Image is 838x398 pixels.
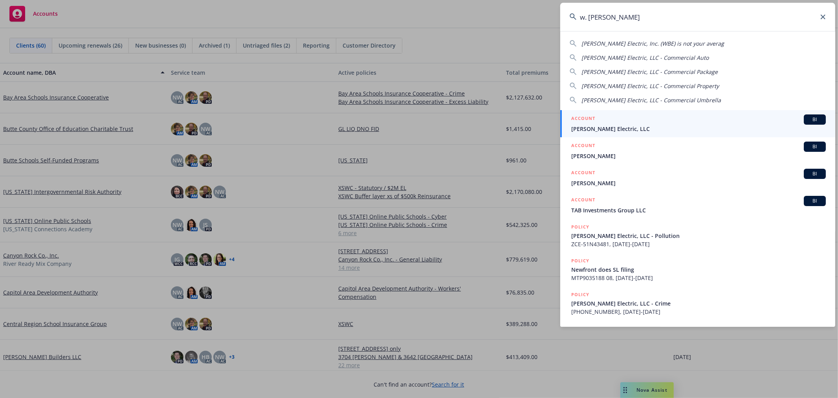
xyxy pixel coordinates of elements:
a: ACCOUNTBI[PERSON_NAME] [560,137,835,164]
a: ACCOUNTBITAB Investments Group LLC [560,192,835,219]
span: [PERSON_NAME] Electric, LLC - Commercial Auto [581,54,709,61]
span: [PERSON_NAME] Electric, Inc. (WBE) is not your averag [581,40,724,47]
span: [PERSON_NAME] Electric, LLC - Commercial Property [581,82,719,90]
span: [PERSON_NAME] Electric, LLC - Commercial Package [581,68,718,76]
span: TAB Investments Group LLC [571,206,826,214]
a: POLICYNewfront does SL filingMTP9035188 08, [DATE]-[DATE] [560,252,835,286]
span: BI [807,143,823,150]
span: [PHONE_NUMBER], [DATE]-[DATE] [571,308,826,316]
h5: ACCOUNT [571,169,595,178]
span: BI [807,197,823,205]
span: Newfront does SL filing [571,265,826,274]
a: POLICY [560,320,835,354]
h5: ACCOUNT [571,142,595,151]
span: [PERSON_NAME] Electric, LLC [571,125,826,133]
h5: POLICY [571,291,589,298]
span: MTP9035188 08, [DATE]-[DATE] [571,274,826,282]
span: [PERSON_NAME] [571,152,826,160]
span: [PERSON_NAME] Electric, LLC - Commercial Umbrella [581,96,721,104]
h5: POLICY [571,257,589,265]
span: [PERSON_NAME] Electric, LLC - Pollution [571,232,826,240]
span: [PERSON_NAME] Electric, LLC - Crime [571,299,826,308]
span: BI [807,116,823,123]
a: POLICY[PERSON_NAME] Electric, LLC - Crime[PHONE_NUMBER], [DATE]-[DATE] [560,286,835,320]
h5: POLICY [571,223,589,231]
a: ACCOUNTBI[PERSON_NAME] Electric, LLC [560,110,835,137]
span: ZCE-51N43481, [DATE]-[DATE] [571,240,826,248]
a: POLICY[PERSON_NAME] Electric, LLC - PollutionZCE-51N43481, [DATE]-[DATE] [560,219,835,252]
input: Search... [560,3,835,31]
h5: ACCOUNT [571,196,595,205]
span: [PERSON_NAME] [571,179,826,187]
span: BI [807,170,823,177]
h5: ACCOUNT [571,114,595,124]
h5: POLICY [571,324,589,332]
a: ACCOUNTBI[PERSON_NAME] [560,164,835,192]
